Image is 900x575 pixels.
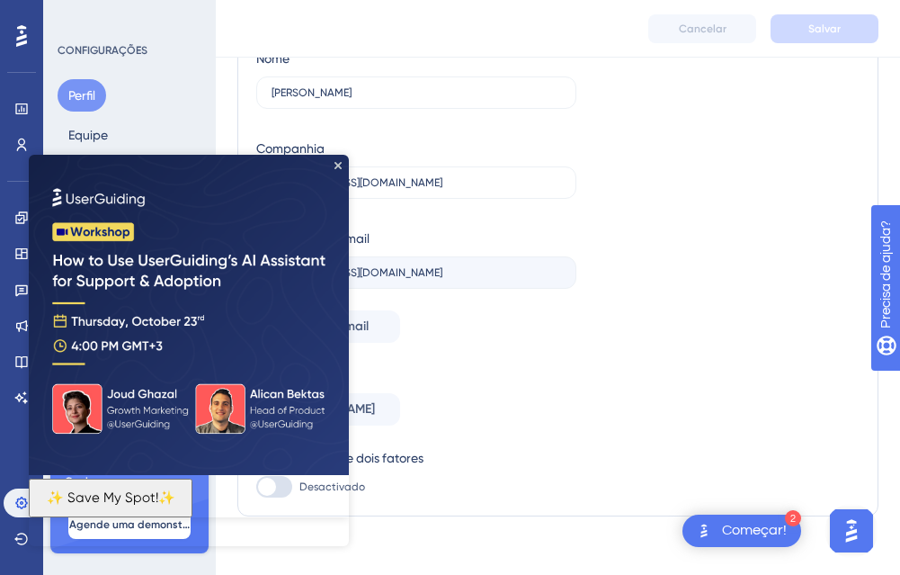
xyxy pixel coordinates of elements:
[272,86,561,99] input: Nome Sobrenome
[306,7,313,14] div: Close Preview
[272,266,561,279] input: Endereço de e-mail
[648,14,756,43] button: Cancelar
[808,22,841,36] span: Salvar
[256,48,290,69] div: Nome
[256,447,576,469] div: Autenticação de dois fatores
[785,510,801,526] div: 2
[771,14,878,43] button: Salvar
[256,138,325,159] div: Companhia
[824,504,878,558] iframe: UserGuiding AI Assistant Launcher
[256,364,576,386] div: Senha
[58,119,119,151] button: Equipe
[58,43,203,58] div: CONFIGURAÇÕES
[272,176,561,189] input: Nome da empresa
[722,521,787,541] div: Começar!
[682,515,801,547] div: Abra o Get Started! lista de verificação, módulos restantes: 2
[693,520,715,542] img: texto alternativo de imagem do iniciador
[42,4,150,26] span: Precisa de ajuda?
[679,22,726,36] span: Cancelar
[58,79,106,112] button: Perfil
